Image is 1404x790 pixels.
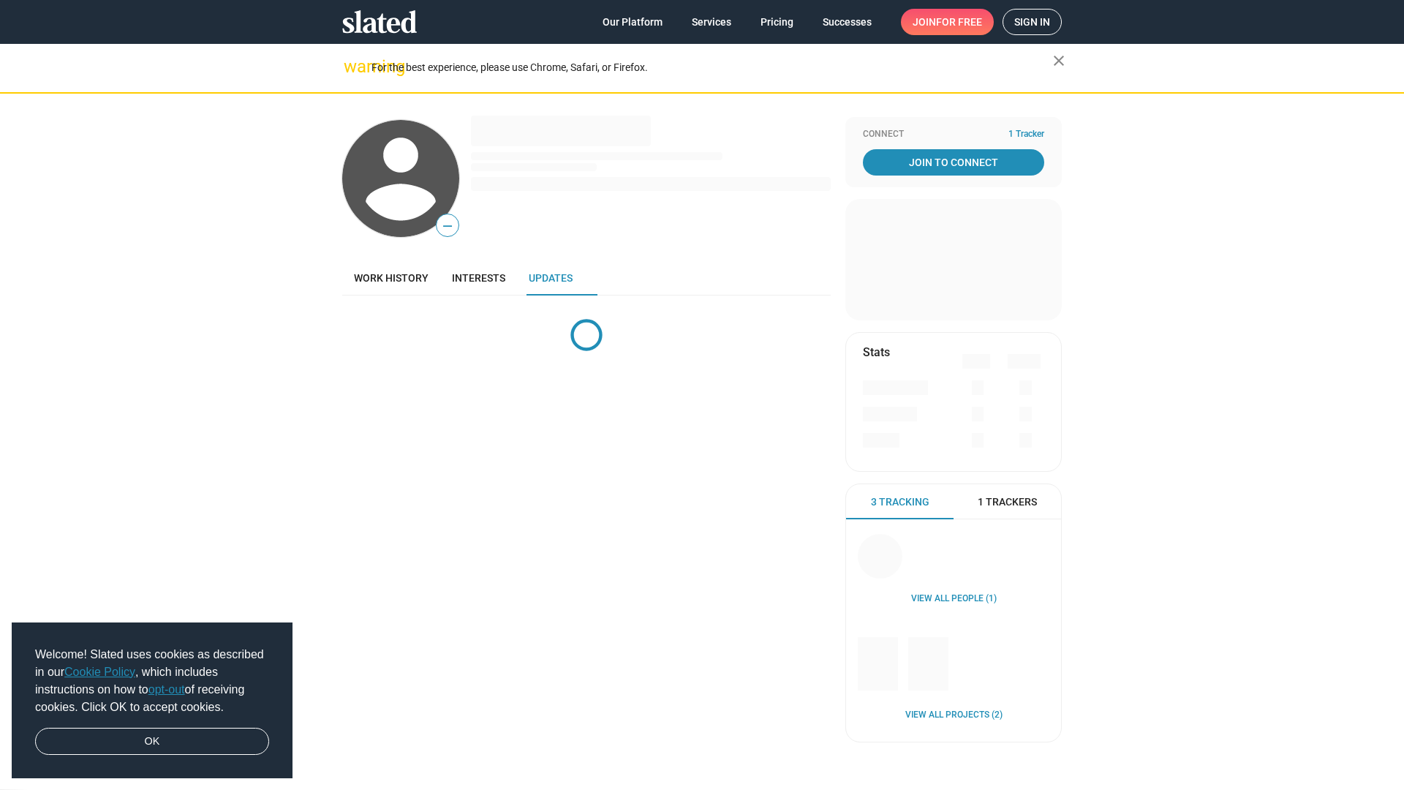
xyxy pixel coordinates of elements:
a: Pricing [749,9,805,35]
span: Interests [452,272,505,284]
a: Successes [811,9,883,35]
span: Work history [354,272,429,284]
a: Services [680,9,743,35]
mat-icon: close [1050,52,1068,69]
span: 1 Trackers [978,495,1037,509]
a: View all People (1) [911,593,997,605]
mat-card-title: Stats [863,345,890,360]
span: Updates [529,272,573,284]
mat-icon: warning [344,58,361,75]
a: Interests [440,260,517,296]
a: Join To Connect [863,149,1044,176]
a: Cookie Policy [64,666,135,678]
span: Pricing [760,9,793,35]
span: 3 Tracking [871,495,929,509]
span: for free [936,9,982,35]
a: Joinfor free [901,9,994,35]
div: For the best experience, please use Chrome, Safari, or Firefox. [371,58,1053,78]
span: Join [913,9,982,35]
span: — [437,217,458,236]
span: Welcome! Slated uses cookies as described in our , which includes instructions on how to of recei... [35,646,269,716]
a: Updates [517,260,584,296]
a: View all Projects (2) [905,710,1003,721]
span: 1 Tracker [1008,129,1044,140]
span: Services [692,9,731,35]
a: Work history [342,260,440,296]
a: dismiss cookie message [35,728,269,756]
span: Join To Connect [866,149,1041,176]
div: cookieconsent [12,622,292,779]
span: Sign in [1014,10,1050,34]
span: Our Platform [603,9,663,35]
a: Our Platform [591,9,674,35]
a: opt-out [148,683,185,696]
span: Successes [823,9,872,35]
div: Connect [863,129,1044,140]
a: Sign in [1003,9,1062,35]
